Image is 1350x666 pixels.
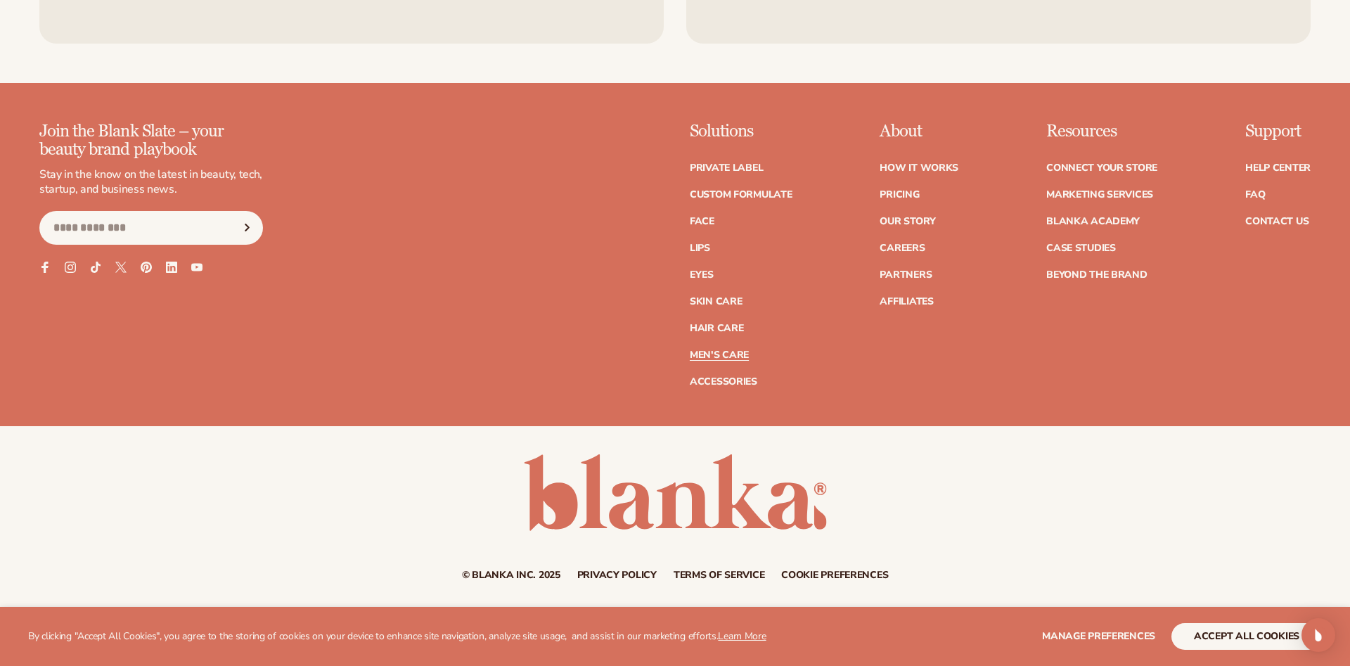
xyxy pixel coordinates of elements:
[690,163,763,173] a: Private label
[781,570,888,580] a: Cookie preferences
[690,297,742,307] a: Skin Care
[880,163,958,173] a: How It Works
[1046,163,1157,173] a: Connect your store
[880,217,935,226] a: Our Story
[1042,623,1155,650] button: Manage preferences
[690,217,714,226] a: Face
[39,167,263,197] p: Stay in the know on the latest in beauty, tech, startup, and business news.
[28,631,766,643] p: By clicking "Accept All Cookies", you agree to the storing of cookies on your device to enhance s...
[718,629,766,643] a: Learn More
[1046,243,1116,253] a: Case Studies
[690,350,749,360] a: Men's Care
[674,570,765,580] a: Terms of service
[880,190,919,200] a: Pricing
[1301,618,1335,652] div: Open Intercom Messenger
[880,243,925,253] a: Careers
[880,122,958,141] p: About
[1171,623,1322,650] button: accept all cookies
[1046,122,1157,141] p: Resources
[231,211,262,245] button: Subscribe
[880,297,933,307] a: Affiliates
[577,570,657,580] a: Privacy policy
[1046,270,1147,280] a: Beyond the brand
[880,270,932,280] a: Partners
[690,270,714,280] a: Eyes
[1046,190,1153,200] a: Marketing services
[690,190,792,200] a: Custom formulate
[1245,217,1309,226] a: Contact Us
[1245,190,1265,200] a: FAQ
[1042,629,1155,643] span: Manage preferences
[1245,163,1311,173] a: Help Center
[690,377,757,387] a: Accessories
[1046,217,1140,226] a: Blanka Academy
[462,568,560,582] small: © Blanka Inc. 2025
[690,243,710,253] a: Lips
[1245,122,1311,141] p: Support
[690,122,792,141] p: Solutions
[39,122,263,160] p: Join the Blank Slate – your beauty brand playbook
[690,324,743,333] a: Hair Care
